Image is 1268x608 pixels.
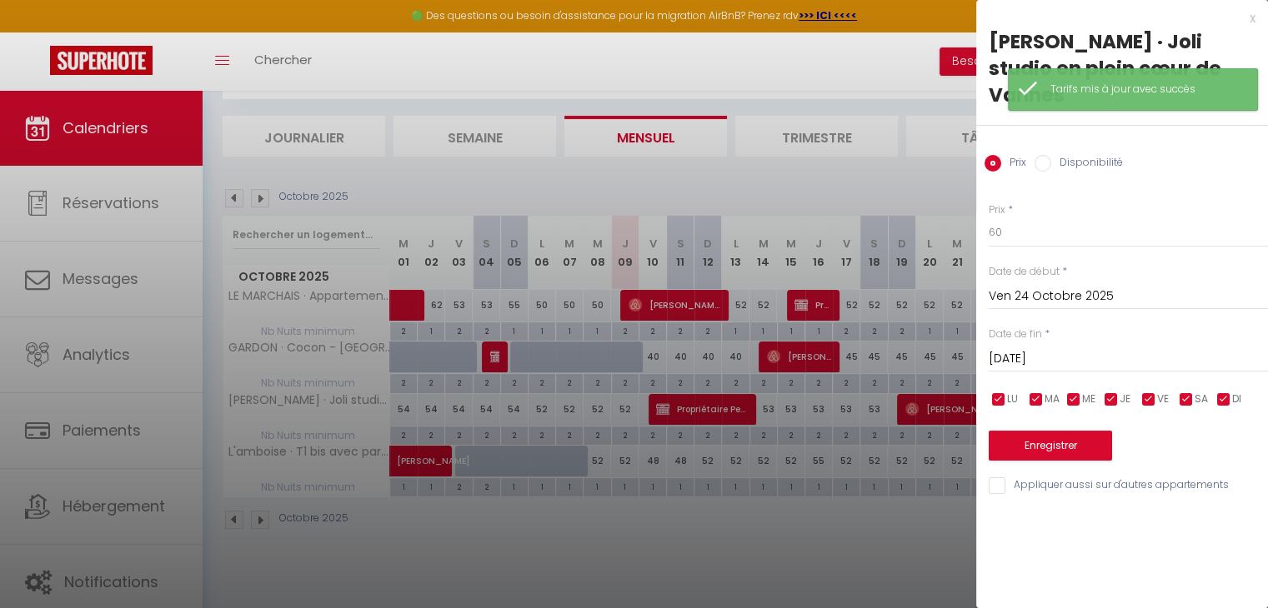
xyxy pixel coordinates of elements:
[989,28,1255,108] div: [PERSON_NAME] · Joli studio en plein cœur de Vannes
[976,8,1255,28] div: x
[989,202,1005,218] label: Prix
[1001,155,1026,173] label: Prix
[1007,391,1018,407] span: LU
[1195,391,1208,407] span: SA
[1082,391,1095,407] span: ME
[1157,391,1169,407] span: VE
[1232,391,1241,407] span: DI
[989,431,1112,461] button: Enregistrer
[1051,155,1123,173] label: Disponibilité
[1045,391,1060,407] span: MA
[989,264,1060,280] label: Date de début
[1050,82,1240,97] div: Tarifs mis à jour avec succès
[989,326,1042,342] label: Date de fin
[1120,391,1130,407] span: JE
